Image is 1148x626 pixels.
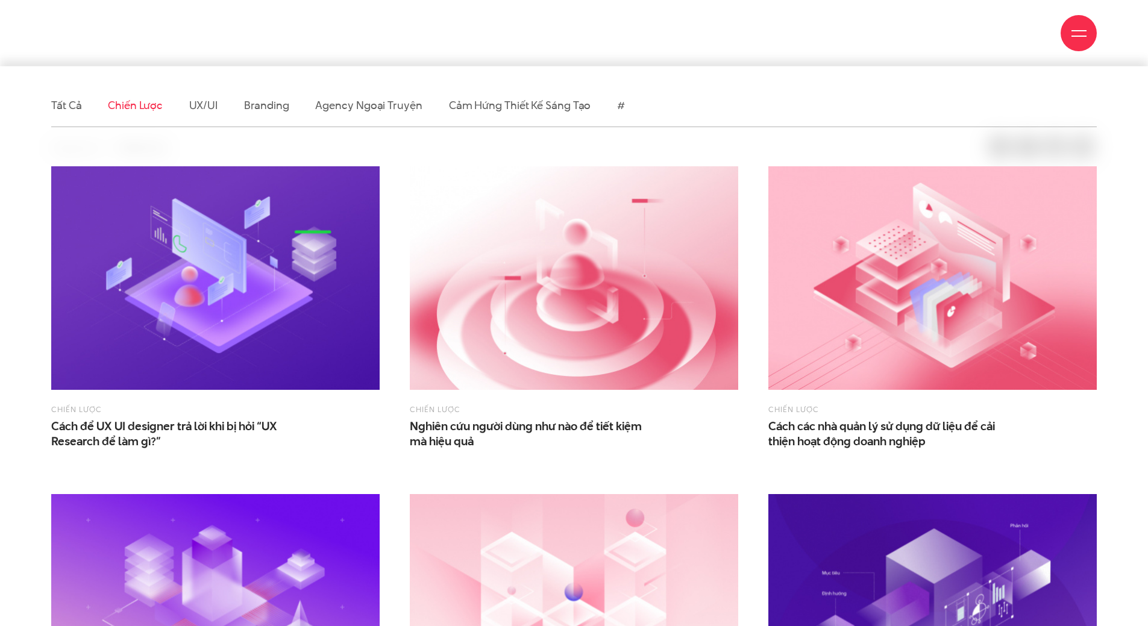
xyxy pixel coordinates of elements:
a: Nghiên cứu người dùng như nào để tiết kiệmmà hiệu quả [410,419,651,449]
span: Research để làm gì?” [51,434,161,449]
a: # [617,98,625,113]
a: UX/UI [189,98,218,113]
a: Chiến lược [51,404,102,415]
span: Cách các nhà quản lý sử dụng dữ liệu để cải [768,419,1009,449]
span: Cách để UX UI designer trả lời khi bị hỏi “UX [51,419,292,449]
img: Cách trả lời khi bị hỏi “UX Research để làm gì?” [51,166,380,390]
a: Chiến lược [768,404,819,415]
img: Cách các nhà quản lý sử dụng dữ liệu để cải thiện hoạt động doanh nghiệp [768,166,1097,390]
span: mà hiệu quả [410,434,474,449]
img: Nghiên cứu người dùng như nào để tiết kiệm mà hiệu quả [410,166,738,390]
a: Cảm hứng thiết kế sáng tạo [449,98,591,113]
span: Nghiên cứu người dùng như nào để tiết kiệm [410,419,651,449]
a: Cách để UX UI designer trả lời khi bị hỏi “UXResearch để làm gì?” [51,419,292,449]
span: thiện hoạt động doanh nghiệp [768,434,926,449]
a: Chiến lược [410,404,460,415]
a: Agency ngoại truyện [315,98,422,113]
a: Cách các nhà quản lý sử dụng dữ liệu để cảithiện hoạt động doanh nghiệp [768,419,1009,449]
a: Chiến lược [108,98,162,113]
a: Branding [244,98,289,113]
a: Tất cả [51,98,81,113]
